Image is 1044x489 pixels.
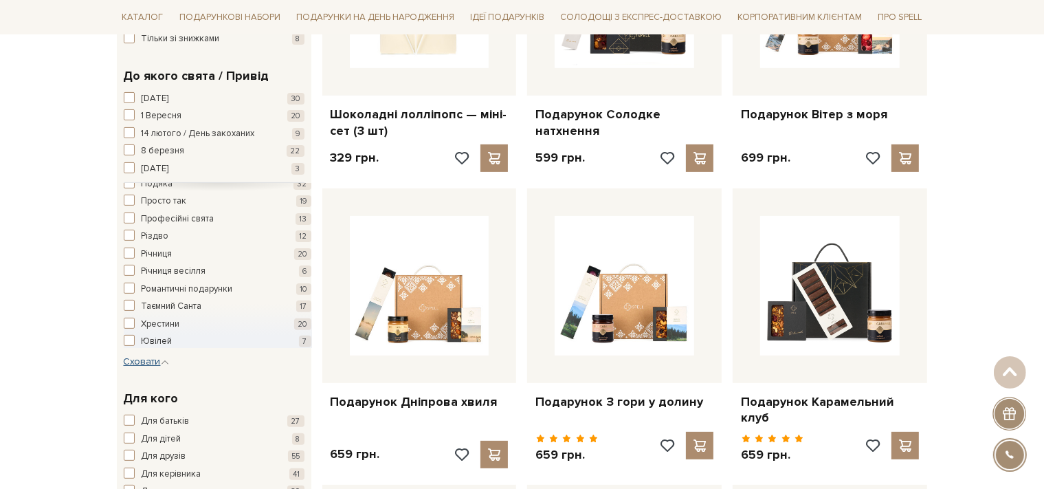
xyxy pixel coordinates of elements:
a: Подарунок Дніпрова хвиля [331,394,509,410]
span: Просто так [142,195,187,208]
button: Сховати [124,355,169,369]
button: [DATE] 3 [124,162,304,176]
a: Ідеї подарунків [465,7,550,28]
span: 9 [292,128,304,140]
span: 14 лютого / День закоханих [142,127,255,141]
span: Для батьків [142,415,190,428]
p: 659 грн. [331,446,380,462]
span: [DATE] [142,162,169,176]
span: 17 [296,301,311,312]
span: Романтичні подарунки [142,283,233,296]
button: Подяка 32 [124,177,311,191]
button: Романтичні подарунки 10 [124,283,311,296]
button: Різдво 12 [124,230,311,243]
a: Корпоративним клієнтам [732,7,867,28]
a: Подарунок З гори у долину [535,394,713,410]
span: 20 [294,248,311,260]
p: 659 грн. [535,447,598,463]
a: Подарунки на День народження [291,7,460,28]
button: Таємний Санта 17 [124,300,311,314]
button: Тільки зі знижками 8 [124,32,304,46]
span: 8 [292,33,304,45]
span: Сховати [124,356,169,367]
span: 27 [287,415,304,427]
span: 30 [287,93,304,105]
span: Тільки зі знижками [142,32,220,46]
span: Річниця [142,248,173,261]
span: 20 [287,110,304,122]
span: Ювілей [142,335,173,349]
button: Професійні свята 13 [124,213,311,226]
span: Хрестини [142,318,180,332]
button: 8 березня 22 [124,144,304,158]
span: Різдво [142,230,169,243]
a: Подарунок Карамельний клуб [741,394,919,426]
span: Для керівника [142,468,201,481]
span: До якого свята / Привід [124,67,269,85]
button: Хрестини 20 [124,318,311,332]
span: 13 [296,213,311,225]
button: Для керівника 41 [124,468,304,481]
button: Річниця весілля 6 [124,265,311,279]
a: Подарунок Солодке натхнення [535,107,713,139]
span: [DATE] [142,92,169,106]
span: 41 [289,468,304,480]
button: Для дітей 8 [124,433,304,446]
span: Річниця весілля [142,265,206,279]
span: 6 [299,265,311,277]
span: 8 [292,433,304,445]
span: 7 [299,336,311,347]
a: Подарункові набори [174,7,286,28]
a: Шоколадні лолліпопс — міні-сет (3 шт) [331,107,509,139]
span: 1 Вересня [142,109,182,123]
p: 659 грн. [741,447,803,463]
span: 32 [293,178,311,190]
span: Подяка [142,177,173,191]
span: Професійні свята [142,213,214,226]
button: Ювілей 7 [124,335,311,349]
span: 19 [296,195,311,207]
span: 3 [291,163,304,175]
span: Для кого [124,389,179,408]
span: Для друзів [142,450,186,464]
span: 8 березня [142,144,185,158]
button: Річниця 20 [124,248,311,261]
button: [DATE] 30 [124,92,304,106]
span: 10 [296,283,311,295]
a: Солодощі з експрес-доставкою [555,6,727,29]
span: 22 [287,145,304,157]
p: 699 грн. [741,150,790,166]
span: 20 [294,318,311,330]
a: Подарунок Вітер з моря [741,107,919,122]
button: Для батьків 27 [124,415,304,428]
p: 599 грн. [535,150,585,166]
button: 1 Вересня 20 [124,109,304,123]
a: Про Spell [872,7,927,28]
p: 329 грн. [331,150,379,166]
span: Для дітей [142,433,181,446]
span: 55 [288,450,304,462]
a: Каталог [117,7,169,28]
button: Просто так 19 [124,195,311,208]
span: 12 [296,230,311,242]
button: 14 лютого / День закоханих 9 [124,127,304,141]
span: Таємний Санта [142,300,202,314]
button: Для друзів 55 [124,450,304,464]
